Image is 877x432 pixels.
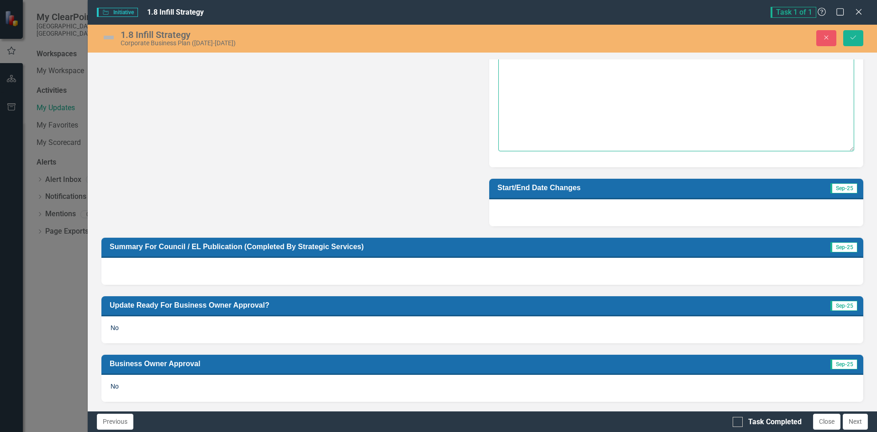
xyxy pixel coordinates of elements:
span: Sep-25 [830,301,857,311]
img: Not Defined [101,30,116,45]
span: Sep-25 [830,183,857,193]
div: Task Completed [748,417,802,427]
span: Task 1 of 1 [771,7,816,18]
button: Close [813,414,840,430]
h3: Business Owner Approval [110,359,682,368]
h3: Start/End Date Changes [497,183,768,192]
h3: Summary for Council / EL Publication (Completed by Strategic Services) [110,242,784,251]
div: 1.8 Infill Strategy [121,30,530,40]
span: Sep-25 [830,359,857,369]
span: No [111,324,119,331]
textarea: Public participation opportunities are planned for 2026. [498,41,854,151]
span: Sep-25 [830,242,857,252]
div: Corporate Business Plan ([DATE]-[DATE]) [121,40,530,47]
span: No [111,383,119,390]
span: 1.8 Infill Strategy [147,8,204,16]
span: Initiative [97,8,138,17]
button: Previous [97,414,133,430]
h3: Update Ready for Business Owner Approval? [110,301,747,309]
button: Next [843,414,868,430]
